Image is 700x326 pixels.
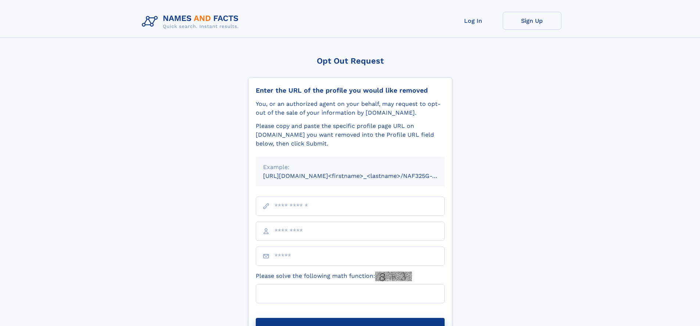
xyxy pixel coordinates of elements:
[256,272,412,281] label: Please solve the following math function:
[139,12,245,32] img: Logo Names and Facts
[256,100,445,117] div: You, or an authorized agent on your behalf, may request to opt-out of the sale of your informatio...
[503,12,561,30] a: Sign Up
[444,12,503,30] a: Log In
[263,172,459,179] small: [URL][DOMAIN_NAME]<firstname>_<lastname>/NAF325G-xxxxxxxx
[256,122,445,148] div: Please copy and paste the specific profile page URL on [DOMAIN_NAME] you want removed into the Pr...
[248,56,452,65] div: Opt Out Request
[256,86,445,94] div: Enter the URL of the profile you would like removed
[263,163,437,172] div: Example:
